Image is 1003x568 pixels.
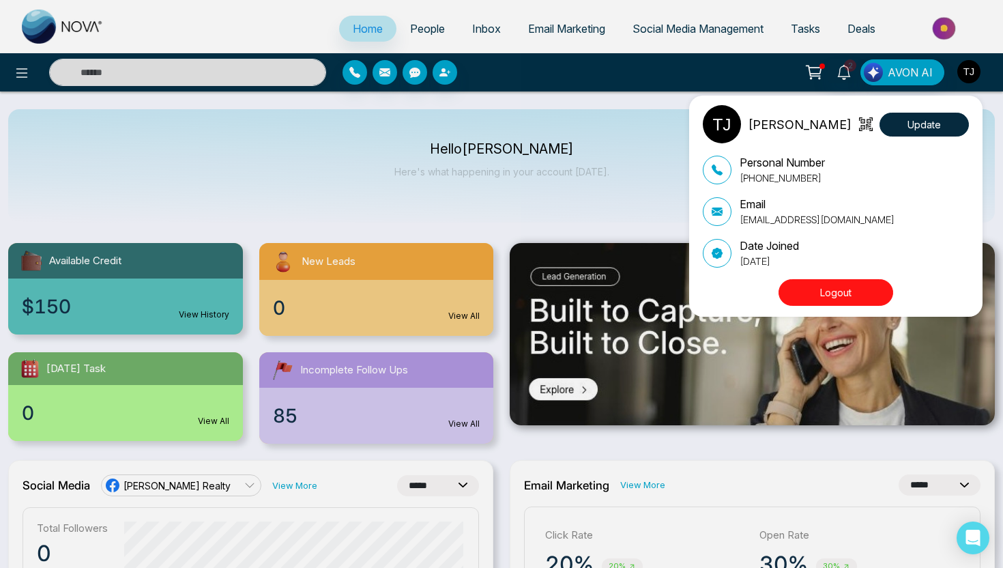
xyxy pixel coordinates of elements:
p: [PHONE_NUMBER] [740,171,825,185]
div: Open Intercom Messenger [957,522,989,554]
button: Update [880,113,969,137]
p: Date Joined [740,238,799,254]
button: Logout [779,279,893,306]
p: Personal Number [740,154,825,171]
p: [PERSON_NAME] [748,115,852,134]
p: Email [740,196,895,212]
p: [DATE] [740,254,799,268]
p: [EMAIL_ADDRESS][DOMAIN_NAME] [740,212,895,227]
